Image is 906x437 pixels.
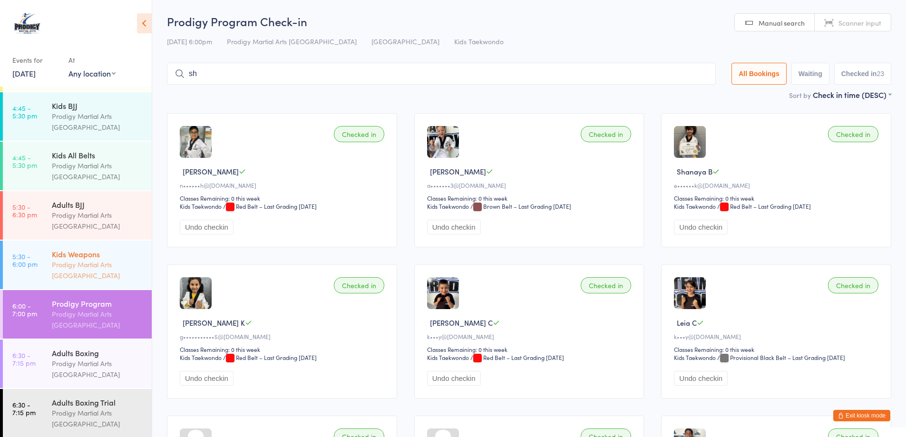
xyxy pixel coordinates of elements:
[677,166,712,176] span: Shanaya B
[427,345,634,353] div: Classes Remaining: 0 this week
[52,309,144,330] div: Prodigy Martial Arts [GEOGRAPHIC_DATA]
[12,154,37,169] time: 4:45 - 5:30 pm
[427,126,459,158] img: image1712215801.png
[674,126,706,158] img: image1689230362.png
[52,259,144,281] div: Prodigy Martial Arts [GEOGRAPHIC_DATA]
[68,68,116,78] div: Any location
[470,202,571,210] span: / Brown Belt – Last Grading [DATE]
[180,220,234,234] button: Undo checkin
[223,353,317,361] span: / Red Belt – Last Grading [DATE]
[180,202,222,210] div: Kids Taekwondo
[183,318,245,328] span: [PERSON_NAME] K
[52,150,144,160] div: Kids All Belts
[731,63,787,85] button: All Bookings
[674,345,881,353] div: Classes Remaining: 0 this week
[52,210,144,232] div: Prodigy Martial Arts [GEOGRAPHIC_DATA]
[674,353,716,361] div: Kids Taekwondo
[3,92,152,141] a: 4:45 -5:30 pmKids BJJProdigy Martial Arts [GEOGRAPHIC_DATA]
[789,90,811,100] label: Sort by
[877,70,884,78] div: 23
[674,332,881,340] div: k•••y@[DOMAIN_NAME]
[180,353,222,361] div: Kids Taekwondo
[12,351,36,367] time: 6:30 - 7:15 pm
[581,277,631,293] div: Checked in
[52,100,144,111] div: Kids BJJ
[334,277,384,293] div: Checked in
[52,249,144,259] div: Kids Weapons
[791,63,829,85] button: Waiting
[674,371,728,386] button: Undo checkin
[52,358,144,380] div: Prodigy Martial Arts [GEOGRAPHIC_DATA]
[674,202,716,210] div: Kids Taekwondo
[427,220,481,234] button: Undo checkin
[180,345,387,353] div: Classes Remaining: 0 this week
[52,111,144,133] div: Prodigy Martial Arts [GEOGRAPHIC_DATA]
[833,410,890,421] button: Exit kiosk mode
[167,13,891,29] h2: Prodigy Program Check-in
[674,277,706,309] img: image1689232332.png
[677,318,697,328] span: Leia C
[52,298,144,309] div: Prodigy Program
[180,277,212,309] img: image1688450984.png
[223,202,317,210] span: / Red Belt – Last Grading [DATE]
[717,202,811,210] span: / Red Belt – Last Grading [DATE]
[12,52,59,68] div: Events for
[3,142,152,190] a: 4:45 -5:30 pmKids All BeltsProdigy Martial Arts [GEOGRAPHIC_DATA]
[52,408,144,429] div: Prodigy Martial Arts [GEOGRAPHIC_DATA]
[834,63,891,85] button: Checked in23
[12,68,36,78] a: [DATE]
[717,353,845,361] span: / Provisional Black Belt – Last Grading [DATE]
[813,89,891,100] div: Check in time (DESC)
[427,194,634,202] div: Classes Remaining: 0 this week
[838,18,881,28] span: Scanner input
[3,290,152,339] a: 6:00 -7:00 pmProdigy ProgramProdigy Martial Arts [GEOGRAPHIC_DATA]
[427,277,459,309] img: image1689232341.png
[52,160,144,182] div: Prodigy Martial Arts [GEOGRAPHIC_DATA]
[167,63,716,85] input: Search
[180,332,387,340] div: g•••••••••••5@[DOMAIN_NAME]
[674,181,881,189] div: e••••••k@[DOMAIN_NAME]
[454,37,504,46] span: Kids Taekwondo
[470,353,564,361] span: / Red Belt – Last Grading [DATE]
[52,397,144,408] div: Adults Boxing Trial
[3,191,152,240] a: 5:30 -6:30 pmAdults BJJProdigy Martial Arts [GEOGRAPHIC_DATA]
[674,220,728,234] button: Undo checkin
[180,181,387,189] div: n••••••h@[DOMAIN_NAME]
[371,37,439,46] span: [GEOGRAPHIC_DATA]
[167,37,212,46] span: [DATE] 6:00pm
[12,252,38,268] time: 5:30 - 6:00 pm
[68,52,116,68] div: At
[430,166,486,176] span: [PERSON_NAME]
[183,166,239,176] span: [PERSON_NAME]
[427,181,634,189] div: a•••••••3@[DOMAIN_NAME]
[12,401,36,416] time: 6:30 - 7:15 pm
[180,371,234,386] button: Undo checkin
[3,241,152,289] a: 5:30 -6:00 pmKids WeaponsProdigy Martial Arts [GEOGRAPHIC_DATA]
[12,203,37,218] time: 5:30 - 6:30 pm
[828,277,878,293] div: Checked in
[828,126,878,142] div: Checked in
[427,202,469,210] div: Kids Taekwondo
[581,126,631,142] div: Checked in
[227,37,357,46] span: Prodigy Martial Arts [GEOGRAPHIC_DATA]
[12,104,37,119] time: 4:45 - 5:30 pm
[52,199,144,210] div: Adults BJJ
[52,348,144,358] div: Adults Boxing
[427,353,469,361] div: Kids Taekwondo
[759,18,805,28] span: Manual search
[427,371,481,386] button: Undo checkin
[674,194,881,202] div: Classes Remaining: 0 this week
[334,126,384,142] div: Checked in
[12,302,37,317] time: 6:00 - 7:00 pm
[180,194,387,202] div: Classes Remaining: 0 this week
[3,340,152,388] a: 6:30 -7:15 pmAdults BoxingProdigy Martial Arts [GEOGRAPHIC_DATA]
[10,7,45,43] img: Prodigy Martial Arts Seven Hills
[180,126,212,158] img: image1692177003.png
[427,332,634,340] div: k•••y@[DOMAIN_NAME]
[430,318,493,328] span: [PERSON_NAME] C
